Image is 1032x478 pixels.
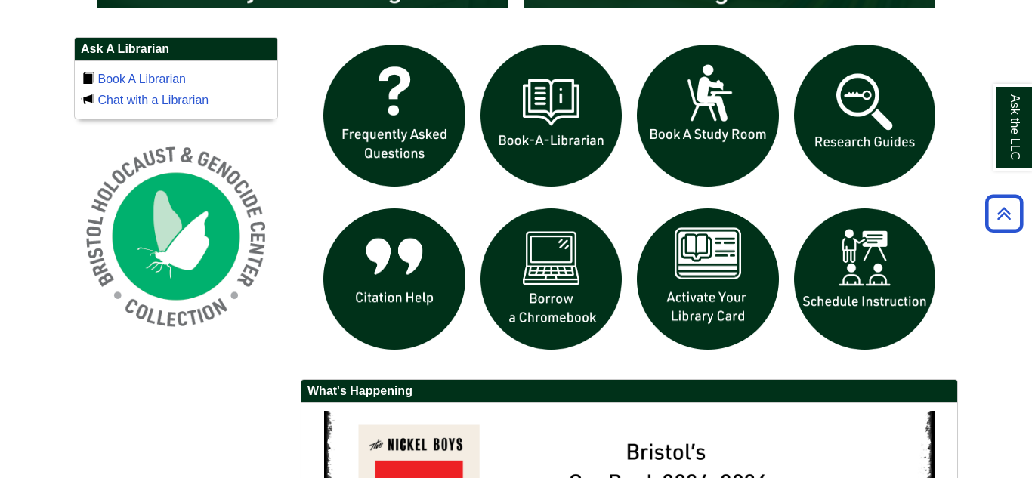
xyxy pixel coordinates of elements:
a: Back to Top [980,203,1028,224]
img: Research Guides icon links to research guides web page [786,37,944,194]
a: Chat with a Librarian [97,94,209,106]
img: Borrow a chromebook icon links to the borrow a chromebook web page [473,201,630,358]
img: Book a Librarian icon links to book a librarian web page [473,37,630,194]
img: book a study room icon links to book a study room web page [629,37,786,194]
h2: Ask A Librarian [75,38,277,61]
a: Book A Librarian [97,72,186,85]
img: citation help icon links to citation help guide page [316,201,473,358]
img: For faculty. Schedule Library Instruction icon links to form. [786,201,944,358]
img: activate Library Card icon links to form to activate student ID into library card [629,201,786,358]
h2: What's Happening [301,380,957,403]
div: slideshow [316,37,943,364]
img: Holocaust and Genocide Collection [74,134,278,338]
img: frequently asked questions [316,37,473,194]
